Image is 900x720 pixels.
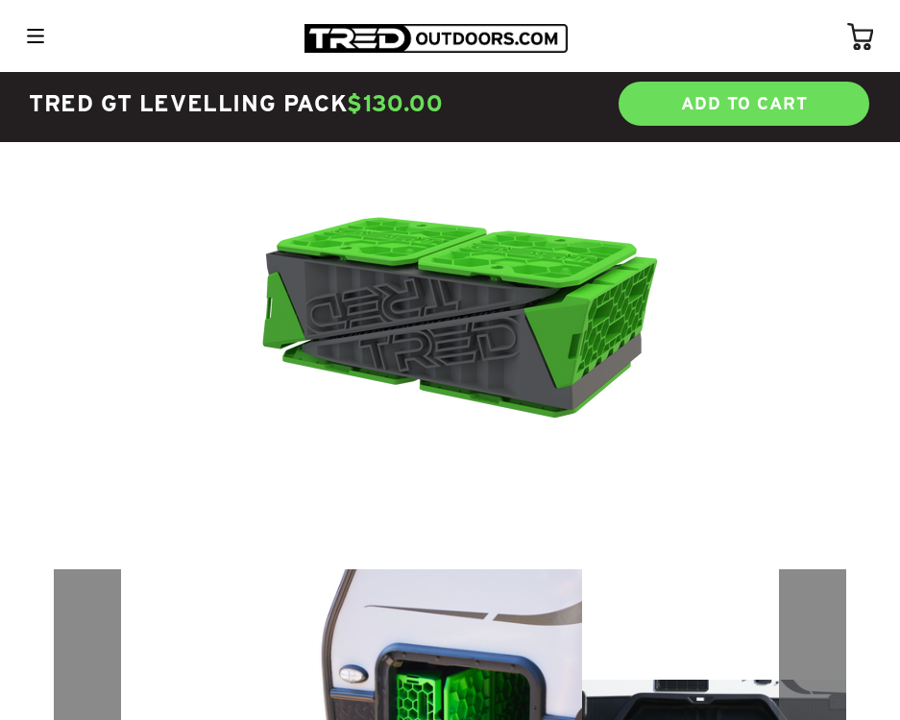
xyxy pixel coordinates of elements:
a: ADD TO CART [617,80,871,128]
img: TRED Outdoors America [304,24,567,53]
img: AntiSinkPlatesAttached_02_700x.png [114,110,787,489]
img: cart-icon [847,23,873,50]
img: menu-icon [27,29,44,43]
span: $130.00 [347,90,443,116]
h4: TRED GT LEVELLING PACK [29,88,621,119]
